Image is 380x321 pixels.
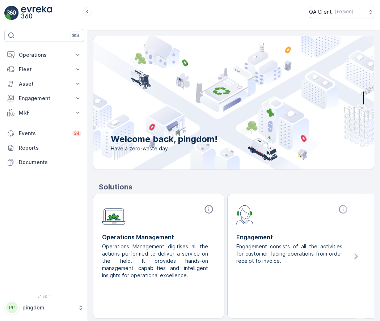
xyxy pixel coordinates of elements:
button: Operations [4,48,84,62]
div: PP [6,302,18,313]
p: 34 [74,130,80,136]
button: Engagement [4,91,84,106]
button: Fleet [4,62,84,77]
p: QA Client [309,8,332,16]
button: QA Client(+03:00) [309,6,374,18]
p: Operations Management [102,233,215,241]
p: Solutions [99,181,374,192]
img: logo [4,6,19,20]
p: Reports [19,144,81,151]
img: module-icon [102,204,126,225]
p: Engagement [19,95,70,102]
p: Asset [19,80,70,87]
span: v 1.50.4 [4,294,84,299]
button: PPpingdom [4,300,84,315]
p: Documents [19,159,81,166]
p: Engagement consists of all the activities for customer facing operations from order receipt to in... [236,243,344,265]
p: ⌘B [72,33,79,38]
p: Operations [19,51,70,59]
p: Events [19,130,68,137]
p: Engagement [236,233,350,241]
p: Fleet [19,66,70,73]
p: Welcome back, pingdom! [111,133,218,145]
p: pingdom [22,304,74,311]
a: Events34 [4,126,84,141]
a: Reports [4,141,84,155]
button: Asset [4,77,84,91]
img: logo_light-DOdMpM7g.png [21,6,52,20]
a: Documents [4,155,84,170]
span: Have a zero-waste day [111,145,218,152]
p: MRF [19,109,70,116]
img: city illustration [61,36,374,170]
p: ( +03:00 ) [335,9,353,15]
img: module-icon [236,204,253,224]
button: MRF [4,106,84,120]
p: Operations Management digitises all the actions performed to deliver a service on the field. It p... [102,243,210,279]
